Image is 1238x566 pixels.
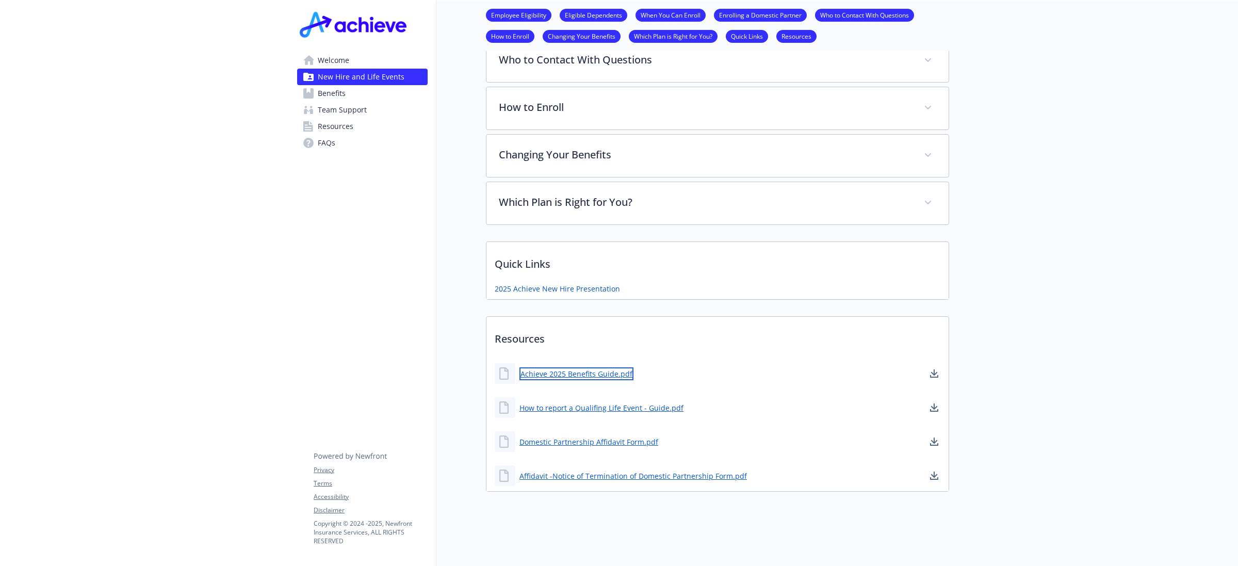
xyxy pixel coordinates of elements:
div: How to Enroll [486,87,949,130]
a: Affidavit -Notice of Termination of Domestic Partnership Form.pdf [519,471,747,481]
p: Which Plan is Right for You? [499,195,911,210]
a: Benefits [297,85,428,102]
a: Eligible Dependents [560,10,627,20]
a: download document [928,435,940,448]
a: Welcome [297,52,428,69]
a: How to Enroll [486,31,534,41]
span: Welcome [318,52,349,69]
span: Resources [318,118,353,135]
div: Who to Contact With Questions [486,40,949,82]
a: Achieve 2025 Benefits Guide.pdf [519,367,633,380]
span: Team Support [318,102,367,118]
a: Resources [776,31,817,41]
p: How to Enroll [499,100,911,115]
span: Benefits [318,85,346,102]
p: Who to Contact With Questions [499,52,911,68]
div: Changing Your Benefits [486,135,949,177]
a: Privacy [314,465,427,475]
a: Resources [297,118,428,135]
div: Which Plan is Right for You? [486,182,949,224]
p: Resources [486,317,949,355]
a: How to report a Qualifing Life Event - Guide.pdf [519,402,683,413]
a: FAQs [297,135,428,151]
a: When You Can Enroll [636,10,706,20]
span: New Hire and Life Events [318,69,404,85]
p: Quick Links [486,242,949,280]
a: Terms [314,479,427,488]
a: Changing Your Benefits [543,31,621,41]
a: Team Support [297,102,428,118]
a: Quick Links [726,31,768,41]
p: Copyright © 2024 - 2025 , Newfront Insurance Services, ALL RIGHTS RESERVED [314,519,427,545]
a: download document [928,401,940,414]
a: Which Plan is Right for You? [629,31,718,41]
a: Accessibility [314,492,427,502]
a: download document [928,367,940,380]
a: Who to Contact With Questions [815,10,914,20]
a: Domestic Partnership Affidavit Form.pdf [519,436,658,447]
a: download document [928,470,940,482]
a: Enrolling a Domestic Partner [714,10,807,20]
a: Employee Eligibility [486,10,551,20]
span: FAQs [318,135,335,151]
a: New Hire and Life Events [297,69,428,85]
a: 2025 Achieve New Hire Presentation [495,283,620,294]
a: Disclaimer [314,506,427,515]
p: Changing Your Benefits [499,147,911,163]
